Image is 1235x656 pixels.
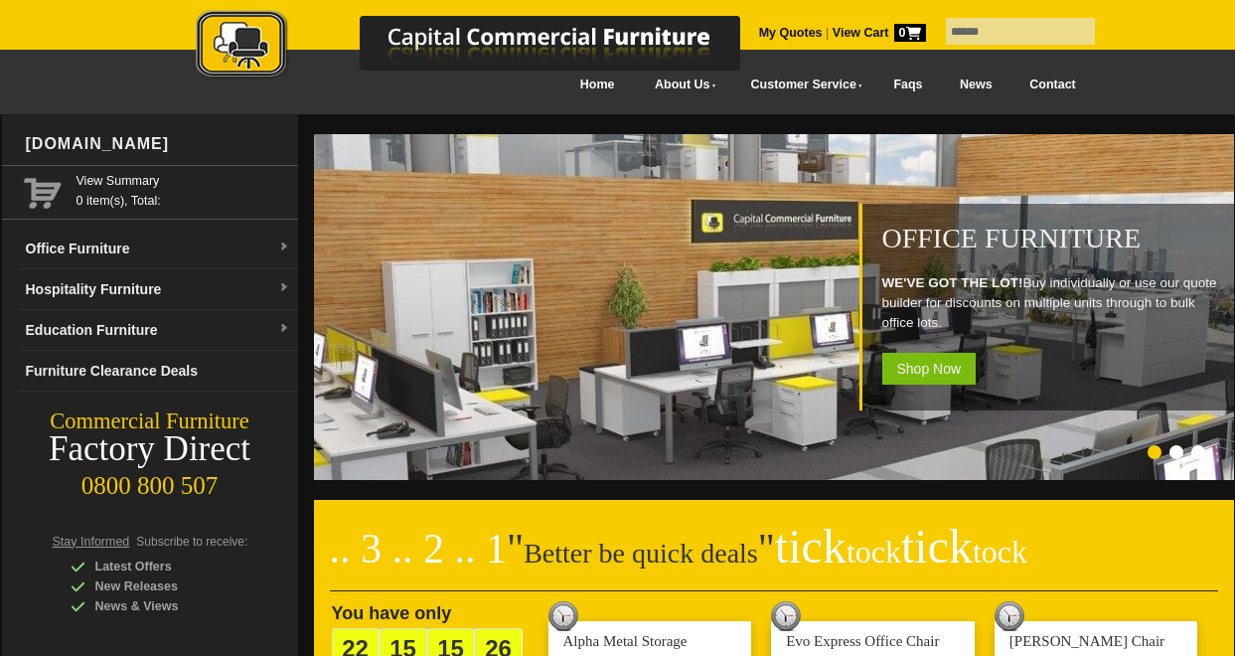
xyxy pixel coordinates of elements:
[18,114,298,174] div: [DOMAIN_NAME]
[1191,445,1205,459] li: Page dot 3
[941,63,1010,107] a: News
[136,535,247,549] span: Subscribe to receive:
[875,63,942,107] a: Faqs
[847,534,901,570] span: tock
[278,323,290,335] img: dropdown
[332,603,452,623] span: You have only
[53,535,130,549] span: Stay Informed
[18,269,298,310] a: Hospitality Furnituredropdown
[1010,63,1094,107] a: Contact
[995,601,1024,631] img: tick tock deal clock
[2,435,298,463] div: Factory Direct
[894,24,926,42] span: 0
[882,353,977,385] span: Shop Now
[141,10,837,88] a: Capital Commercial Furniture Logo
[18,229,298,269] a: Office Furnituredropdown
[771,601,801,631] img: tick tock deal clock
[71,557,259,576] div: Latest Offers
[278,242,290,253] img: dropdown
[71,596,259,616] div: News & Views
[758,526,1027,572] span: "
[18,351,298,392] a: Furniture Clearance Deals
[330,526,508,572] span: .. 3 .. 2 .. 1
[882,224,1224,253] h1: Office Furniture
[71,576,259,596] div: New Releases
[330,532,1218,591] h2: Better be quick deals
[973,534,1027,570] span: tock
[1169,445,1183,459] li: Page dot 2
[278,282,290,294] img: dropdown
[548,601,578,631] img: tick tock deal clock
[829,26,925,40] a: View Cart0
[882,273,1224,333] p: Buy individually or use our quote builder for discounts on multiple units through to bulk office ...
[1148,445,1161,459] li: Page dot 1
[77,171,290,208] span: 0 item(s), Total:
[507,526,524,572] span: "
[2,408,298,435] div: Commercial Furniture
[77,171,290,191] a: View Summary
[882,275,1023,290] strong: WE'VE GOT THE LOT!
[833,26,926,40] strong: View Cart
[18,310,298,351] a: Education Furnituredropdown
[775,520,1027,573] span: tick tick
[141,10,837,82] img: Capital Commercial Furniture Logo
[2,462,298,500] div: 0800 800 507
